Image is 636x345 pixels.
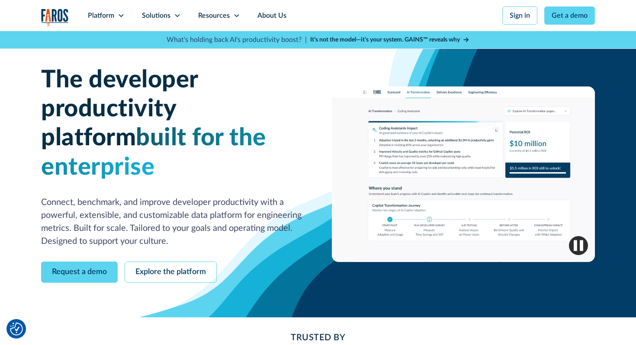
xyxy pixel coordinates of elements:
[502,6,537,25] a: Sign in
[41,9,69,26] a: home
[41,262,118,283] a: Request a demo
[167,35,307,45] p: What's holding back AI's productivity boost? |
[10,323,23,335] button: Cookie Settings
[110,331,526,344] h2: Trusted By
[544,6,595,25] a: Get a demo
[569,236,588,255] img: Pause video
[310,37,460,43] strong: It’s not the model—it’s your system. GAINS™ reveals why
[41,126,266,179] span: built for the enterprise
[142,10,170,21] div: Solutions
[41,66,304,182] h1: The developer productivity platform
[125,262,217,283] a: Explore the platform
[10,323,23,335] img: Revisit consent button
[41,9,69,26] img: Logo of the analytics and reporting company Faros.
[198,10,230,21] div: Resources
[41,196,304,248] p: Connect, benchmark, and improve developer productivity with a powerful, extensible, and customiza...
[310,35,469,45] a: It’s not the model—it’s your system. GAINS™ reveals why
[88,10,114,21] div: Platform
